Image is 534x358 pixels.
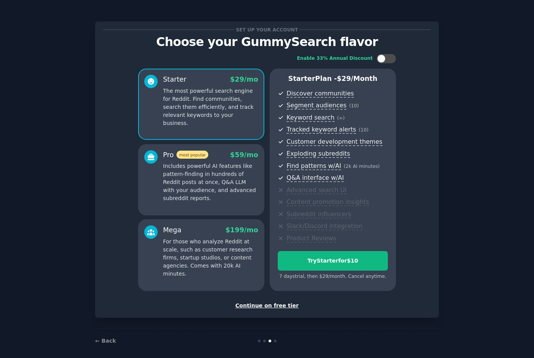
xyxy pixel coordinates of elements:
p: For those who analyze Reddit at scale, such as customer research firms, startup studios, or conte... [163,238,258,278]
span: ( 2k AI minutes ) [344,164,380,169]
div: Mega [163,225,181,235]
span: Tracked keyword alerts [287,126,356,134]
p: Starter Plan - [278,74,388,84]
span: ( 10 ) [349,103,359,108]
span: Segment audiences [287,102,346,110]
span: $ 59 /mo [230,151,258,159]
span: Set up your account [235,26,300,34]
span: Product Reviews [287,235,336,243]
span: Content promotion insights [287,198,369,206]
span: $ 199 /mo [226,226,258,234]
span: Advanced search UI [287,186,346,194]
div: 7 days trial, then $ 29 /month . Cancel anytime. [278,273,388,280]
p: Choose your GummySearch flavor [103,35,431,49]
span: Subreddit influencers [287,210,351,218]
span: Keyword search [287,114,335,122]
p: The most powerful search engine for Reddit. Find communities, search them efficiently, and track ... [163,87,258,127]
span: Customer development themes [287,138,382,146]
span: Exploding subreddits [287,150,350,158]
div: Pro [163,150,208,160]
span: Discover communities [287,90,354,98]
span: Q&A interface w/AI [287,174,344,182]
span: $ 29 /mo [230,76,258,83]
span: ( 10 ) [359,127,368,133]
span: Find patterns w/AI [287,162,341,170]
span: ( ∞ ) [337,115,345,121]
span: most popular [176,151,209,159]
div: Starter [163,75,186,84]
a: ← Back [95,338,116,344]
span: $ 29 /month [337,75,377,82]
div: Enable 33% Annual Discount [297,55,373,62]
div: Continue on free tier [103,302,431,310]
span: Slack/Discord integration [287,222,363,230]
p: Includes powerful AI features like pattern-finding in hundreds of Reddit posts at once, Q&A LLM w... [163,162,258,202]
button: TryStarterfor$10 [278,251,388,271]
div: Try Starter for $10 [278,257,387,265]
